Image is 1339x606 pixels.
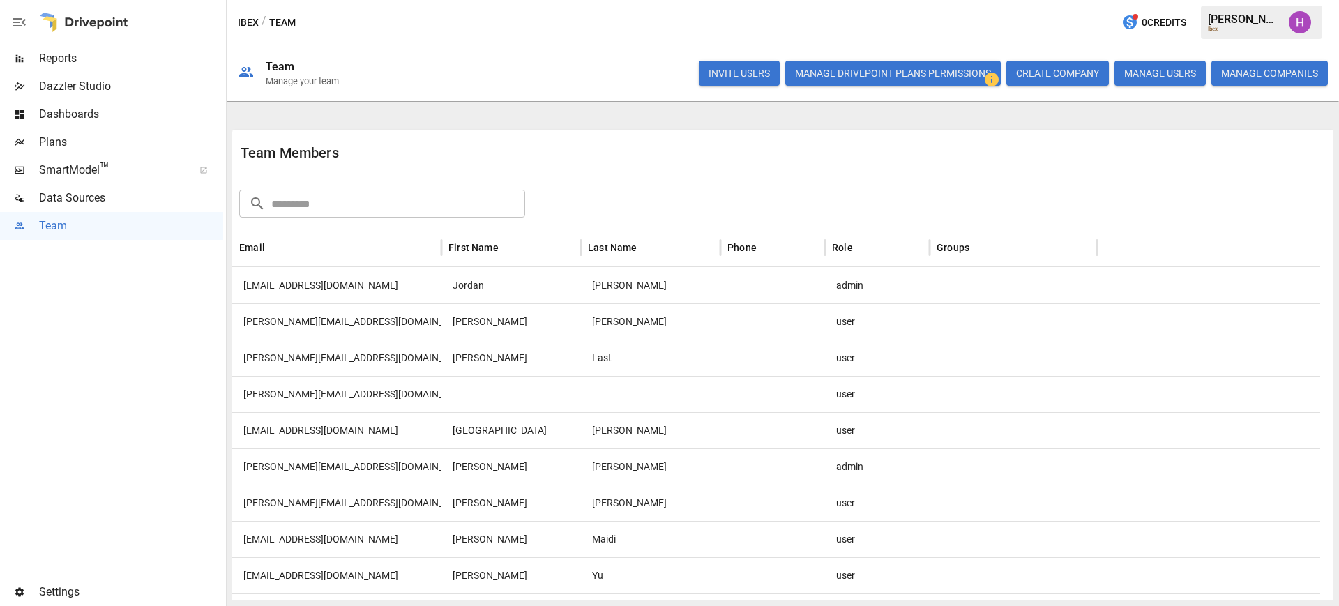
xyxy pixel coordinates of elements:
div: jonny@greensparkfin.com [232,557,441,593]
div: Ibex [1208,26,1280,32]
div: user [825,340,930,376]
button: INVITE USERS [699,61,780,86]
div: Virgil [441,485,581,521]
span: Plans [39,134,223,151]
img: Harry Antonio [1289,11,1311,33]
span: Dashboards [39,106,223,123]
div: admin [825,267,930,303]
button: Sort [758,238,778,257]
div: rachel@ibex.com [232,340,441,376]
button: Sort [639,238,658,257]
div: sydney@ibex.com [232,412,441,448]
div: user [825,376,930,412]
div: user [825,521,930,557]
div: Team [266,60,295,73]
span: Settings [39,584,223,600]
span: ™ [100,160,109,177]
div: Leung [581,485,720,521]
button: Sort [971,238,990,257]
div: user [825,412,930,448]
div: Groups [937,242,969,253]
div: Team Members [241,144,783,161]
div: Role [832,242,853,253]
div: Last Name [588,242,637,253]
div: / [262,14,266,31]
div: Yu [581,557,720,593]
div: admin [825,448,930,485]
div: Tingey [581,412,720,448]
span: Dazzler Studio [39,78,223,95]
button: CREATE COMPANY [1006,61,1109,86]
div: Rachel [441,340,581,376]
div: Andrew [441,448,581,485]
button: Sort [854,238,874,257]
div: Manage your team [266,76,339,86]
div: Hazan [581,303,720,340]
div: David [441,303,581,340]
button: MANAGE COMPANIES [1211,61,1328,86]
div: Phone [727,242,757,253]
div: Jonny [441,557,581,593]
span: Data Sources [39,190,223,206]
div: user [825,303,930,340]
div: virgil@greensparkfin.com [232,485,441,521]
span: 0 Credits [1142,14,1186,31]
div: andrew@ibex.com [232,448,441,485]
div: david@flourfund.com [232,303,441,340]
button: Sort [500,238,520,257]
div: Sydney [441,412,581,448]
div: Rebecca [441,521,581,557]
div: jordan@ibex.com [232,267,441,303]
span: SmartModel [39,162,184,179]
div: Todoroff [581,267,720,303]
div: nelson@ibex.com [232,376,441,412]
div: [PERSON_NAME] [1208,13,1280,26]
div: Email [239,242,265,253]
button: Harry Antonio [1280,3,1319,42]
span: Team [39,218,223,234]
button: Ibex [238,14,259,31]
div: rm@flourfund.com [232,521,441,557]
span: Reports [39,50,223,67]
button: Sort [266,238,286,257]
div: Maidi [581,521,720,557]
div: user [825,485,930,521]
div: First Name [448,242,499,253]
div: Last [581,340,720,376]
div: Jordan [441,267,581,303]
button: MANAGE USERS [1114,61,1206,86]
button: Manage Drivepoint Plans Permissions [785,61,1001,86]
button: 0Credits [1116,10,1192,36]
div: Bridgers [581,448,720,485]
div: user [825,557,930,593]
